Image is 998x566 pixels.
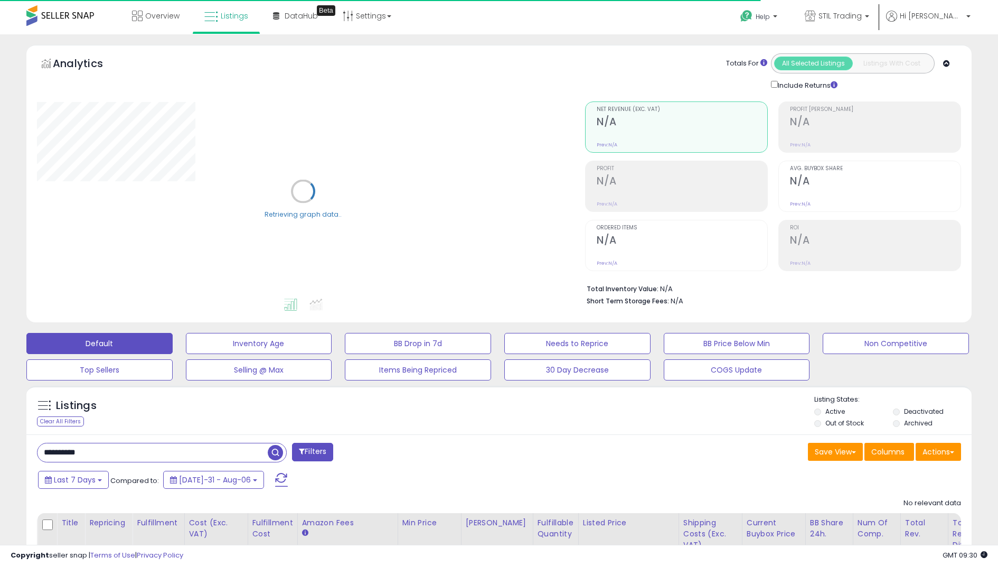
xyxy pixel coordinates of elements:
button: COGS Update [664,359,810,381]
button: Items Being Repriced [345,359,491,381]
div: Clear All Filters [37,416,84,426]
div: Include Returns [763,79,850,91]
span: Profit [597,166,767,172]
h2: N/A [790,116,961,130]
a: Help [732,2,788,34]
div: Amazon Fees [302,517,393,528]
small: Prev: N/A [790,260,811,266]
h2: N/A [597,234,767,248]
span: 2025-08-14 09:30 GMT [943,550,987,560]
div: Retrieving graph data.. [265,209,342,219]
button: Actions [916,443,961,461]
div: Total Rev. Diff. [953,517,973,551]
div: Current Buybox Price [747,517,801,540]
button: Listings With Cost [852,57,931,70]
div: Num of Comp. [858,517,896,540]
button: Save View [808,443,863,461]
span: STIL Trading [818,11,862,21]
div: Total Rev. [905,517,944,540]
span: Compared to: [110,476,159,486]
button: Default [26,333,173,354]
b: Total Inventory Value: [587,284,658,293]
small: Prev: N/A [597,142,617,148]
h2: N/A [597,116,767,130]
span: Listings [221,11,248,21]
button: Inventory Age [186,333,332,354]
small: Prev: N/A [597,260,617,266]
li: N/A [587,282,953,294]
small: Prev: N/A [790,142,811,148]
span: DataHub [285,11,318,21]
h5: Listings [56,398,97,413]
span: Hi [PERSON_NAME] [900,11,963,21]
small: Prev: N/A [597,201,617,207]
div: Title [61,517,80,528]
a: Privacy Policy [137,550,183,560]
label: Active [825,407,845,416]
div: Totals For [726,59,767,69]
label: Deactivated [904,407,944,416]
button: Last 7 Days [38,471,109,489]
button: Non Competitive [823,333,969,354]
small: Amazon Fees. [302,528,308,538]
small: Prev: N/A [790,201,811,207]
span: N/A [671,296,683,306]
div: Cost (Exc. VAT) [189,517,243,540]
div: No relevant data [903,498,961,508]
span: ROI [790,225,961,231]
div: Fulfillment Cost [252,517,293,540]
h5: Analytics [53,56,124,73]
div: Shipping Costs (Exc. VAT) [683,517,738,551]
button: Needs to Reprice [504,333,651,354]
span: Columns [871,447,905,457]
div: BB Share 24h. [810,517,849,540]
div: Tooltip anchor [317,5,335,16]
div: seller snap | | [11,551,183,561]
div: Fulfillable Quantity [538,517,574,540]
div: Fulfillment [137,517,180,528]
button: BB Price Below Min [664,333,810,354]
button: Columns [864,443,914,461]
strong: Copyright [11,550,49,560]
i: Get Help [740,10,753,23]
span: Ordered Items [597,225,767,231]
div: [PERSON_NAME] [466,517,529,528]
span: Help [756,12,770,21]
div: Listed Price [583,517,674,528]
span: [DATE]-31 - Aug-06 [179,475,251,485]
button: 30 Day Decrease [504,359,651,381]
label: Archived [904,419,933,428]
div: Repricing [89,517,128,528]
button: All Selected Listings [774,57,853,70]
span: Last 7 Days [54,475,96,485]
button: Top Sellers [26,359,173,381]
button: Selling @ Max [186,359,332,381]
span: Avg. Buybox Share [790,166,961,172]
h2: N/A [790,175,961,189]
a: Hi [PERSON_NAME] [886,11,971,34]
a: Terms of Use [90,550,135,560]
p: Listing States: [814,395,971,405]
button: BB Drop in 7d [345,333,491,354]
button: Filters [292,443,333,461]
b: Short Term Storage Fees: [587,296,669,305]
h2: N/A [597,175,767,189]
span: Profit [PERSON_NAME] [790,107,961,113]
span: Net Revenue (Exc. VAT) [597,107,767,113]
span: Overview [145,11,180,21]
label: Out of Stock [825,419,864,428]
button: [DATE]-31 - Aug-06 [163,471,264,489]
div: Min Price [402,517,457,528]
h2: N/A [790,234,961,248]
